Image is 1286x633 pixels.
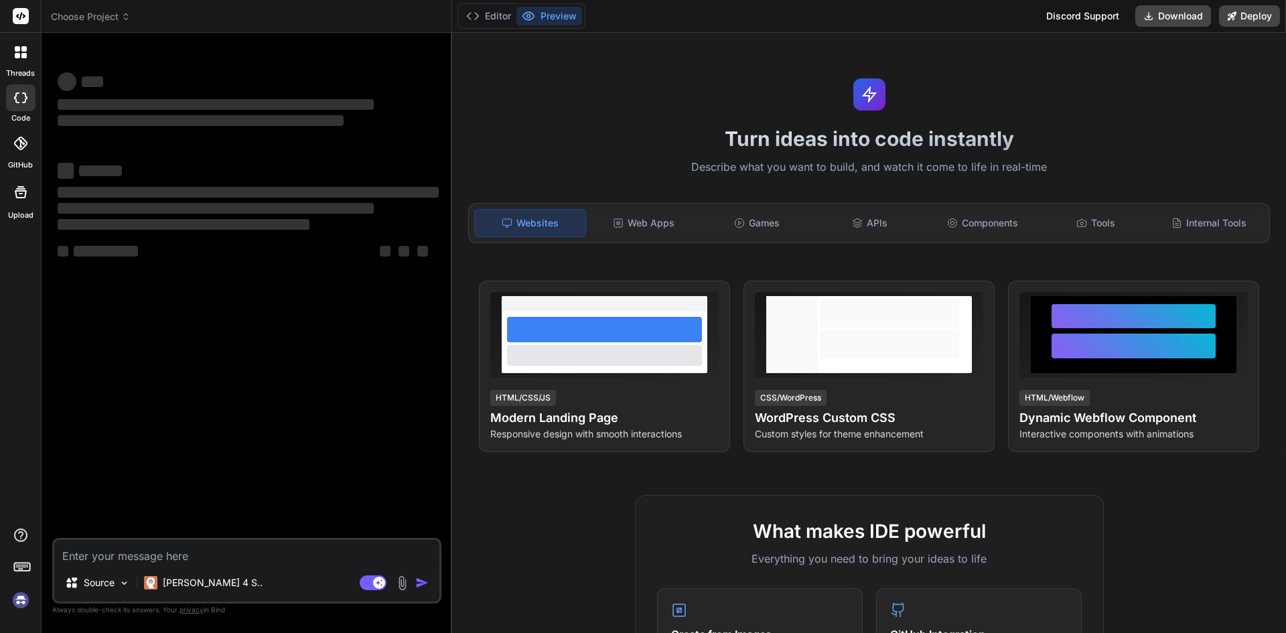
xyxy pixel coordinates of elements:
[180,606,204,614] span: privacy
[58,203,374,214] span: ‌
[84,576,115,589] p: Source
[51,10,131,23] span: Choose Project
[1153,209,1264,237] div: Internal Tools
[8,210,33,221] label: Upload
[1041,209,1151,237] div: Tools
[415,576,429,589] img: icon
[490,427,719,441] p: Responsive design with smooth interactions
[82,76,103,87] span: ‌
[1019,427,1248,441] p: Interactive components with animations
[490,409,719,427] h4: Modern Landing Page
[9,589,32,612] img: signin
[755,427,983,441] p: Custom styles for theme enhancement
[460,127,1278,151] h1: Turn ideas into code instantly
[399,246,409,257] span: ‌
[11,113,30,124] label: code
[58,246,68,257] span: ‌
[58,163,74,179] span: ‌
[52,604,441,616] p: Always double-check its answers. Your in Bind
[58,72,76,91] span: ‌
[702,209,812,237] div: Games
[755,390,827,406] div: CSS/WordPress
[490,390,556,406] div: HTML/CSS/JS
[928,209,1038,237] div: Components
[6,68,35,79] label: threads
[380,246,390,257] span: ‌
[1038,5,1127,27] div: Discord Support
[1219,5,1280,27] button: Deploy
[58,99,374,110] span: ‌
[1135,5,1211,27] button: Download
[58,187,439,198] span: ‌
[58,115,344,126] span: ‌
[516,7,582,25] button: Preview
[755,409,983,427] h4: WordPress Custom CSS
[58,219,309,230] span: ‌
[1019,409,1248,427] h4: Dynamic Webflow Component
[74,246,138,257] span: ‌
[461,7,516,25] button: Editor
[79,165,122,176] span: ‌
[8,159,33,171] label: GitHub
[395,575,410,591] img: attachment
[460,159,1278,176] p: Describe what you want to build, and watch it come to life in real-time
[1019,390,1090,406] div: HTML/Webflow
[814,209,925,237] div: APIs
[657,517,1082,545] h2: What makes IDE powerful
[144,576,157,589] img: Claude 4 Sonnet
[417,246,428,257] span: ‌
[163,576,263,589] p: [PERSON_NAME] 4 S..
[474,209,586,237] div: Websites
[657,551,1082,567] p: Everything you need to bring your ideas to life
[589,209,699,237] div: Web Apps
[119,577,130,589] img: Pick Models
